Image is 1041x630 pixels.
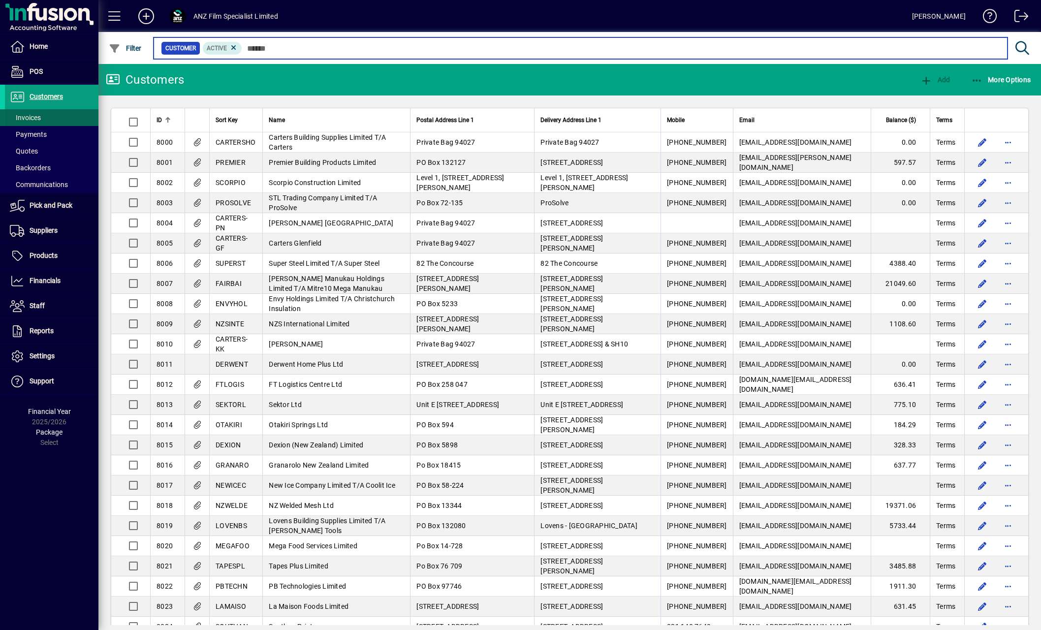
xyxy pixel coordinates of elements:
a: Backorders [5,159,98,176]
span: [EMAIL_ADDRESS][DOMAIN_NAME] [739,138,852,146]
span: [EMAIL_ADDRESS][DOMAIN_NAME] [739,179,852,187]
button: More options [1000,417,1016,433]
button: Edit [975,417,990,433]
span: Po Box 72-135 [416,199,463,207]
button: Edit [975,578,990,594]
td: 637.77 [871,455,930,475]
span: Terms [936,440,955,450]
span: [STREET_ADDRESS] & SH10 [540,340,628,348]
td: 0.00 [871,294,930,314]
span: 82 The Concourse [540,259,598,267]
button: More options [1000,397,1016,412]
span: Terms [936,258,955,268]
button: Edit [975,235,990,251]
button: More options [1000,377,1016,392]
span: 8004 [157,219,173,227]
span: 8007 [157,280,173,287]
span: PO Box 594 [416,421,454,429]
button: More options [1000,356,1016,372]
button: Edit [975,336,990,352]
span: PO Box 132080 [416,522,466,530]
span: [PERSON_NAME] [269,340,323,348]
div: ANZ Film Specialist Limited [193,8,278,24]
span: Reports [30,327,54,335]
td: 328.33 [871,435,930,455]
span: OTAKIRI [216,421,242,429]
span: Terms [936,541,955,551]
span: Financials [30,277,61,284]
span: Carters Glenfield [269,239,321,247]
span: Mobile [667,115,685,126]
button: More options [1000,235,1016,251]
span: 82 The Concourse [416,259,473,267]
span: Carters Building Supplies Limited T/A Carters [269,133,386,151]
span: PO Box 58-224 [416,481,464,489]
div: Balance ($) [877,115,925,126]
span: FT Logistics Centre Ltd [269,380,342,388]
span: [EMAIL_ADDRESS][DOMAIN_NAME] [739,522,852,530]
button: More options [1000,155,1016,170]
span: Terms [936,460,955,470]
span: SUPERST [216,259,246,267]
span: 8012 [157,380,173,388]
button: Add [130,7,162,25]
span: 8003 [157,199,173,207]
span: POS [30,67,43,75]
span: Backorders [10,164,51,172]
span: PO Box 5233 [416,300,458,308]
div: [PERSON_NAME] [912,8,966,24]
span: [PHONE_NUMBER] [667,300,727,308]
button: Edit [975,356,990,372]
span: Terms [936,157,955,167]
span: MEGAFOO [216,542,250,550]
button: More options [1000,598,1016,614]
span: NZSINTE [216,320,244,328]
div: ID [157,115,179,126]
span: [EMAIL_ADDRESS][DOMAIN_NAME] [739,300,852,308]
span: Envy Holdings Limited T/A Christchurch Insulation [269,295,395,313]
span: Terms [936,561,955,571]
td: 775.10 [871,395,930,415]
span: Derwent Home Plus Ltd [269,360,343,368]
span: [EMAIL_ADDRESS][DOMAIN_NAME] [739,441,852,449]
span: Customers [30,93,63,100]
span: Terms [936,238,955,248]
span: [EMAIL_ADDRESS][DOMAIN_NAME] [739,360,852,368]
span: [STREET_ADDRESS] [540,542,603,550]
span: Terms [936,379,955,389]
span: [PHONE_NUMBER] [667,502,727,509]
span: PROSOLVE [216,199,251,207]
span: [EMAIL_ADDRESS][DOMAIN_NAME] [739,481,852,489]
span: [EMAIL_ADDRESS][DOMAIN_NAME] [739,542,852,550]
span: Terms [936,400,955,409]
span: [STREET_ADDRESS] [540,461,603,469]
span: 8017 [157,481,173,489]
span: Level 1, [STREET_ADDRESS][PERSON_NAME] [540,174,628,191]
span: [EMAIL_ADDRESS][DOMAIN_NAME] [739,259,852,267]
span: Balance ($) [886,115,916,126]
button: More options [1000,518,1016,534]
button: Edit [975,377,990,392]
button: Edit [975,155,990,170]
span: Financial Year [28,408,71,415]
span: Private Bag 94027 [540,138,599,146]
button: More options [1000,498,1016,513]
span: [EMAIL_ADDRESS][DOMAIN_NAME] [739,199,852,207]
button: Edit [975,437,990,453]
div: Mobile [667,115,727,126]
span: [PHONE_NUMBER] [667,179,727,187]
span: [STREET_ADDRESS][PERSON_NAME] [540,275,603,292]
span: [PHONE_NUMBER] [667,401,727,409]
span: [EMAIL_ADDRESS][DOMAIN_NAME] [739,219,852,227]
span: [STREET_ADDRESS][PERSON_NAME] [540,557,603,575]
span: Products [30,252,58,259]
span: [EMAIL_ADDRESS][DOMAIN_NAME] [739,502,852,509]
button: Edit [975,276,990,291]
span: [STREET_ADDRESS][PERSON_NAME] [540,416,603,434]
span: [STREET_ADDRESS] [416,360,479,368]
span: [PHONE_NUMBER] [667,138,727,146]
span: Terms [936,279,955,288]
span: 8020 [157,542,173,550]
span: PO Box 132127 [416,158,466,166]
button: More Options [969,71,1034,89]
